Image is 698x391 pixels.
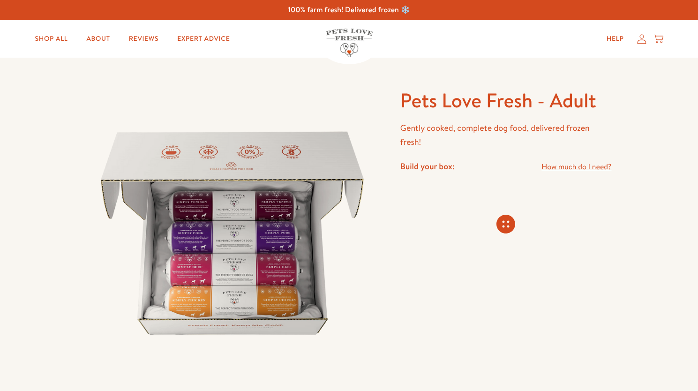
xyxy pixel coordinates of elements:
h4: Build your box: [400,161,455,172]
a: Reviews [121,30,166,48]
p: Gently cooked, complete dog food, delivered frozen fresh! [400,121,612,150]
a: Shop All [27,30,75,48]
a: Help [599,30,631,48]
svg: Connecting store [496,215,515,233]
h1: Pets Love Fresh - Adult [400,88,612,113]
a: How much do I need? [541,161,611,173]
a: About [79,30,118,48]
img: Pets Love Fresh - Adult [87,88,378,379]
img: Pets Love Fresh [326,29,373,57]
a: Expert Advice [170,30,237,48]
